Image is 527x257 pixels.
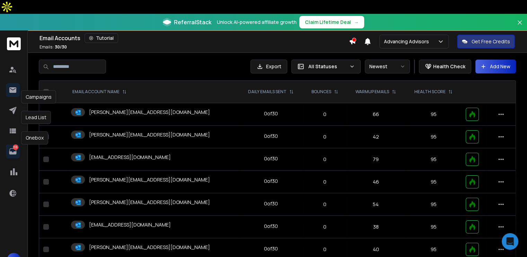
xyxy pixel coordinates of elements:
[405,193,462,216] td: 95
[89,199,210,206] p: [PERSON_NAME][EMAIL_ADDRESS][DOMAIN_NAME]
[89,221,171,228] p: [EMAIL_ADDRESS][DOMAIN_NAME]
[405,103,462,126] td: 95
[515,18,524,35] button: Close banner
[308,63,346,70] p: All Statuses
[365,60,410,73] button: Newest
[405,216,462,238] td: 95
[346,193,405,216] td: 54
[346,126,405,148] td: 42
[39,33,349,43] div: Email Accounts
[21,90,56,104] div: Campaigns
[55,44,67,50] span: 30 / 30
[405,126,462,148] td: 95
[89,131,210,138] p: [PERSON_NAME][EMAIL_ADDRESS][DOMAIN_NAME]
[346,103,405,126] td: 66
[414,89,446,95] p: HEALTH SCORE
[264,200,278,207] div: 0 of 30
[457,35,515,48] button: Get Free Credits
[307,111,342,118] p: 0
[217,19,297,26] p: Unlock AI-powered affiliate growth
[307,223,342,230] p: 0
[85,33,118,43] button: Tutorial
[475,60,516,73] button: Add New
[354,19,359,26] span: →
[264,178,278,185] div: 0 of 30
[307,178,342,185] p: 0
[89,244,210,251] p: [PERSON_NAME][EMAIL_ADDRESS][DOMAIN_NAME]
[502,233,518,250] div: Open Intercom Messenger
[264,133,278,140] div: 0 of 30
[307,133,342,140] p: 0
[89,154,171,161] p: [EMAIL_ADDRESS][DOMAIN_NAME]
[433,63,465,70] p: Health Check
[89,176,210,183] p: [PERSON_NAME][EMAIL_ADDRESS][DOMAIN_NAME]
[6,144,20,158] a: 115
[346,171,405,193] td: 46
[419,60,471,73] button: Health Check
[264,155,278,162] div: 0 of 30
[13,144,18,150] p: 115
[405,148,462,171] td: 95
[39,44,67,50] p: Emails :
[264,245,278,252] div: 0 of 30
[264,110,278,117] div: 0 of 30
[307,246,342,253] p: 0
[174,18,211,26] span: ReferralStack
[311,89,331,95] p: BOUNCES
[355,89,389,95] p: WARMUP EMAILS
[248,89,287,95] p: DAILY EMAILS SENT
[405,171,462,193] td: 95
[346,216,405,238] td: 38
[89,109,210,116] p: [PERSON_NAME][EMAIL_ADDRESS][DOMAIN_NAME]
[72,89,126,95] div: EMAIL ACCOUNT NAME
[264,223,278,230] div: 0 of 30
[307,201,342,208] p: 0
[251,60,287,73] button: Export
[21,131,48,144] div: Onebox
[307,156,342,163] p: 0
[472,38,510,45] p: Get Free Credits
[346,148,405,171] td: 79
[299,16,364,28] button: Claim Lifetime Deal→
[21,111,51,124] div: Lead List
[384,38,432,45] p: Advancing Advisors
